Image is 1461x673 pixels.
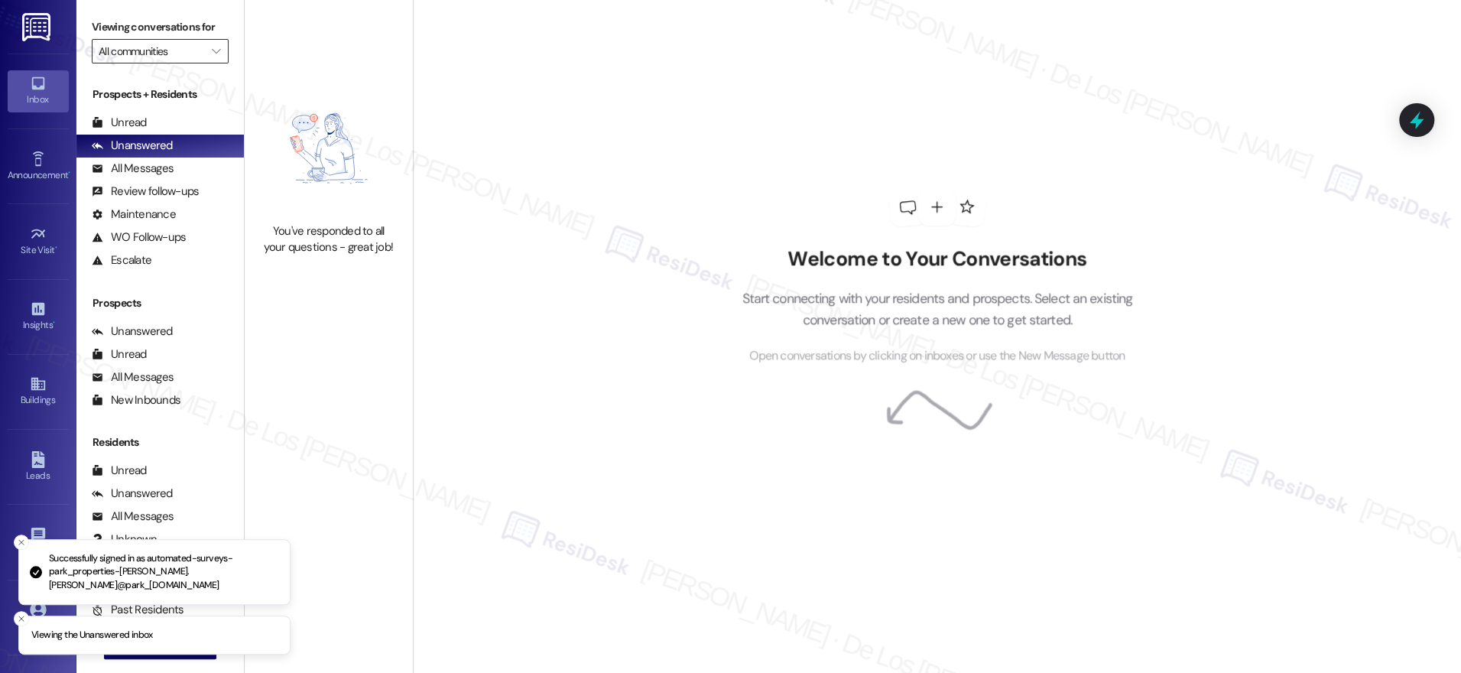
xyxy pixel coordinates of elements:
div: Escalate [92,252,151,268]
button: Close toast [14,611,29,626]
div: All Messages [92,509,174,525]
span: • [55,242,57,253]
a: Site Visit • [8,221,69,262]
a: Buildings [8,371,69,412]
div: Prospects [76,295,244,311]
a: Leads [8,447,69,488]
div: You've responded to all your questions - great job! [261,223,396,256]
p: Viewing the Unanswered inbox [31,629,153,642]
a: Templates • [8,522,69,563]
div: Unanswered [92,486,173,502]
input: All communities [99,39,204,63]
span: Open conversations by clicking on inboxes or use the New Message button [749,347,1125,366]
div: Unanswered [92,138,173,154]
div: Unread [92,346,147,363]
span: • [68,167,70,178]
a: Inbox [8,70,69,112]
div: All Messages [92,369,174,385]
h2: Welcome to Your Conversations [719,247,1156,271]
div: Review follow-ups [92,184,199,200]
div: Residents [76,434,244,450]
img: empty-state [261,81,396,216]
div: New Inbounds [92,392,180,408]
a: Account [8,597,69,638]
p: Start connecting with your residents and prospects. Select an existing conversation or create a n... [719,288,1156,331]
div: Unread [92,463,147,479]
div: All Messages [92,161,174,177]
img: ResiDesk Logo [22,13,54,41]
i:  [212,45,220,57]
span: • [53,317,55,328]
p: Successfully signed in as automated-surveys-park_properties-[PERSON_NAME].[PERSON_NAME]@park_[DOM... [49,552,278,593]
div: Prospects + Residents [76,86,244,102]
div: Unread [92,115,147,131]
div: WO Follow-ups [92,229,186,245]
div: Maintenance [92,206,176,223]
div: Unanswered [92,323,173,340]
a: Insights • [8,296,69,337]
button: Close toast [14,535,29,550]
label: Viewing conversations for [92,15,229,39]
